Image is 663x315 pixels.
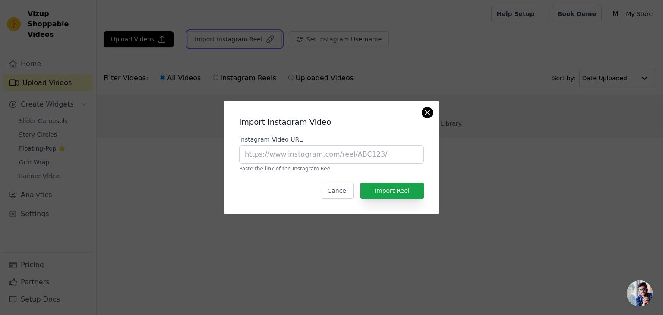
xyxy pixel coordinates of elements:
[239,145,424,164] input: https://www.instagram.com/reel/ABC123/
[239,116,424,128] h2: Import Instagram Video
[239,165,424,172] p: Paste the link of the Instagram Reel
[422,107,433,118] button: Close modal
[360,183,424,199] button: Import Reel
[239,135,424,144] label: Instagram Video URL
[322,183,353,199] button: Cancel
[627,280,653,306] div: Open chat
